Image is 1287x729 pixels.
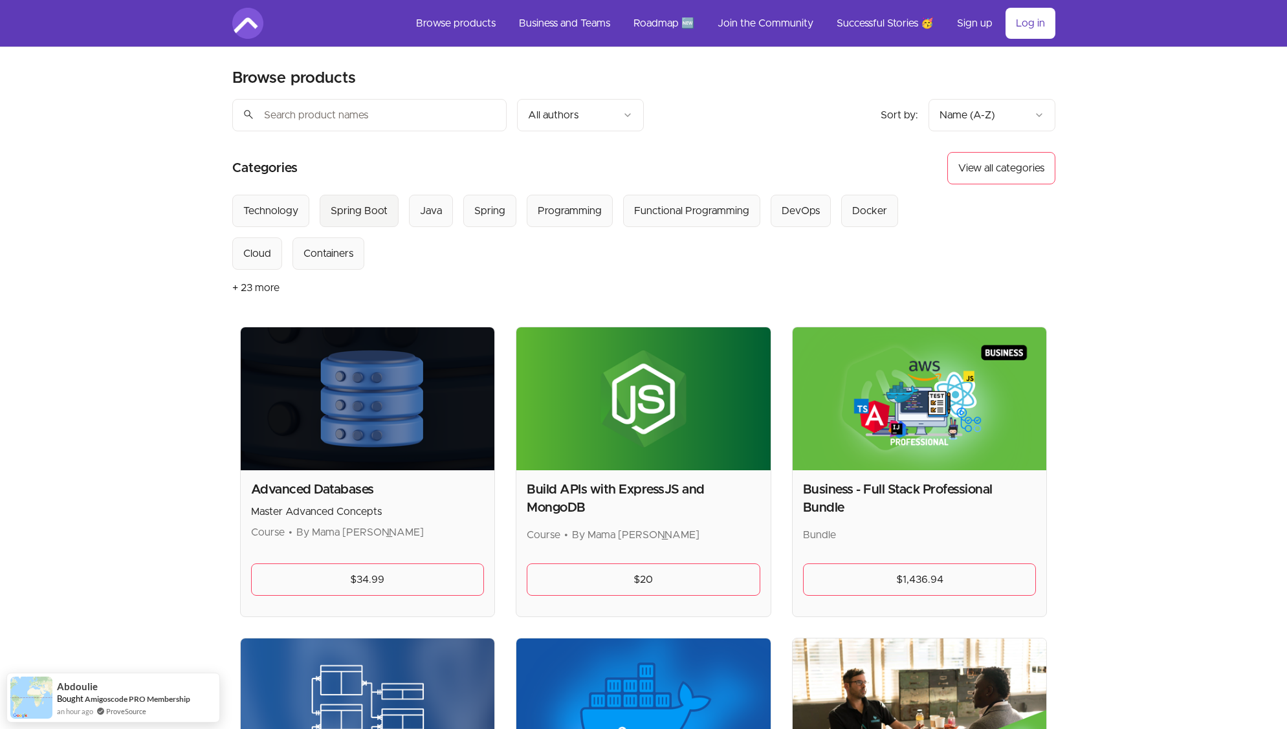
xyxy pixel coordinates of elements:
[517,99,644,131] button: Filter by author
[1006,8,1055,39] a: Log in
[331,203,388,219] div: Spring Boot
[947,8,1003,39] a: Sign up
[251,481,485,499] h2: Advanced Databases
[232,68,356,89] h2: Browse products
[929,99,1055,131] button: Product sort options
[57,706,93,717] span: an hour ago
[57,681,98,692] span: Abdoulie
[538,203,602,219] div: Programming
[85,694,190,704] a: Amigoscode PRO Membership
[241,327,495,470] img: Product image for Advanced Databases
[564,530,568,540] span: •
[406,8,506,39] a: Browse products
[251,563,485,596] a: $34.99
[232,8,263,39] img: Amigoscode logo
[527,481,760,517] h2: Build APIs with ExpressJS and MongoDB
[10,677,52,719] img: provesource social proof notification image
[251,504,485,519] p: Master Advanced Concepts
[243,105,254,124] span: search
[881,110,918,120] span: Sort by:
[296,527,424,538] span: By Mama [PERSON_NAME]
[303,246,353,261] div: Containers
[782,203,820,219] div: DevOps
[803,530,836,540] span: Bundle
[232,99,507,131] input: Search product names
[803,563,1037,596] a: $1,436.94
[516,327,771,470] img: Product image for Build APIs with ExpressJS and MongoDB
[243,246,271,261] div: Cloud
[793,327,1047,470] img: Product image for Business - Full Stack Professional Bundle
[527,530,560,540] span: Course
[243,203,298,219] div: Technology
[232,152,298,184] h2: Categories
[947,152,1055,184] button: View all categories
[474,203,505,219] div: Spring
[251,527,285,538] span: Course
[289,527,292,538] span: •
[707,8,824,39] a: Join the Community
[852,203,887,219] div: Docker
[572,530,699,540] span: By Mama [PERSON_NAME]
[106,706,146,717] a: ProveSource
[57,693,83,704] span: Bought
[634,203,749,219] div: Functional Programming
[527,563,760,596] a: $20
[803,481,1037,517] h2: Business - Full Stack Professional Bundle
[826,8,944,39] a: Successful Stories 🥳
[406,8,1055,39] nav: Main
[623,8,705,39] a: Roadmap 🆕
[232,270,280,306] button: + 23 more
[509,8,621,39] a: Business and Teams
[420,203,442,219] div: Java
